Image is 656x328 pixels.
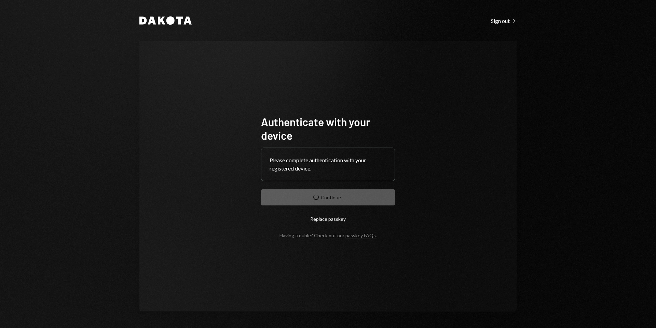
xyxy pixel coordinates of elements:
[261,115,395,142] h1: Authenticate with your device
[345,232,376,239] a: passkey FAQs
[491,17,517,24] a: Sign out
[279,232,377,238] div: Having trouble? Check out our .
[270,156,386,173] div: Please complete authentication with your registered device.
[261,211,395,227] button: Replace passkey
